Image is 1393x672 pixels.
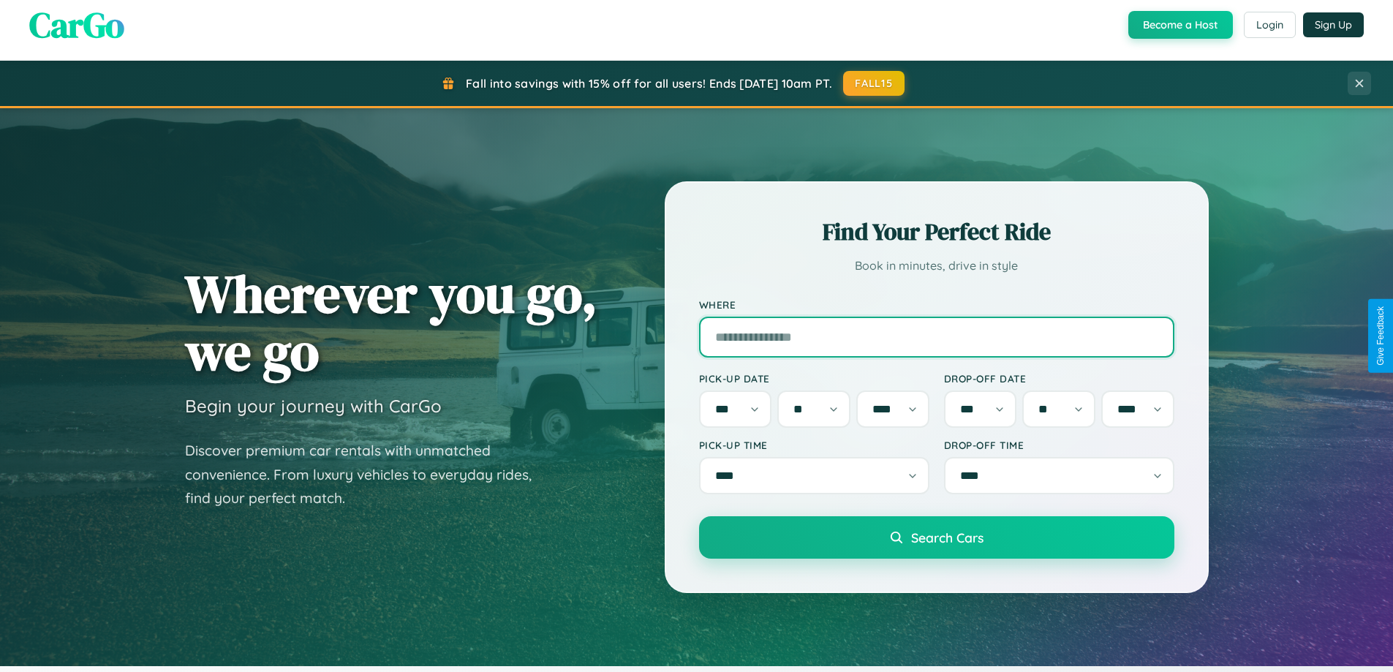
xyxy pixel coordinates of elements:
span: Fall into savings with 15% off for all users! Ends [DATE] 10am PT. [466,76,832,91]
span: Search Cars [911,529,984,545]
h2: Find Your Perfect Ride [699,216,1174,248]
h3: Begin your journey with CarGo [185,395,442,417]
p: Discover premium car rentals with unmatched convenience. From luxury vehicles to everyday rides, ... [185,439,551,510]
p: Book in minutes, drive in style [699,255,1174,276]
div: Give Feedback [1375,306,1386,366]
button: Login [1244,12,1296,38]
label: Where [699,298,1174,311]
h1: Wherever you go, we go [185,265,597,380]
label: Pick-up Time [699,439,929,451]
button: FALL15 [843,71,905,96]
label: Drop-off Time [944,439,1174,451]
span: CarGo [29,1,124,49]
button: Search Cars [699,516,1174,559]
button: Become a Host [1128,11,1233,39]
label: Drop-off Date [944,372,1174,385]
label: Pick-up Date [699,372,929,385]
button: Sign Up [1303,12,1364,37]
